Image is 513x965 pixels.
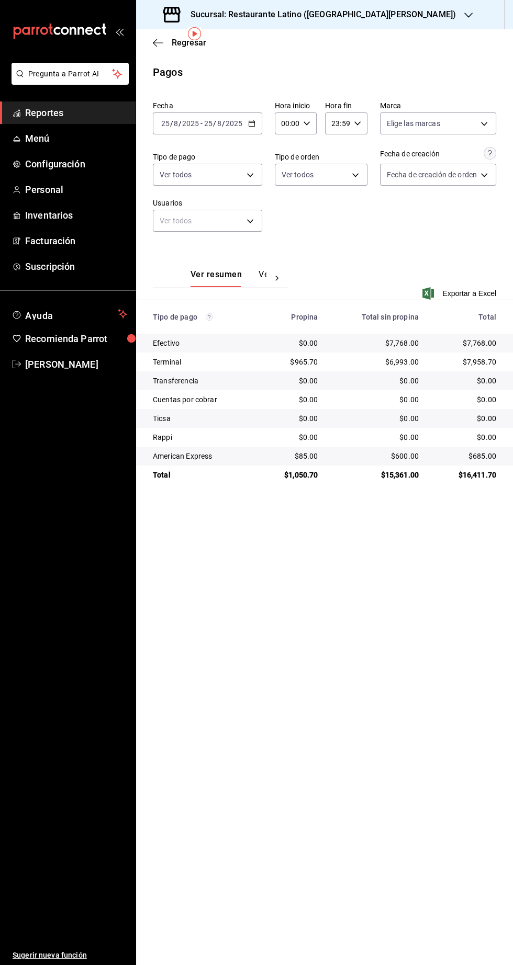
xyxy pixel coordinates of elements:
span: / [179,119,182,128]
label: Marca [380,102,496,109]
div: Rappi [153,432,249,442]
span: Pregunta a Parrot AI [28,69,113,80]
div: Propina [266,313,318,321]
span: Ayuda [25,308,114,320]
svg: Los pagos realizados con Pay y otras terminales son montos brutos. [206,313,213,321]
input: -- [173,119,179,128]
button: Ver resumen [191,269,242,287]
div: Pagos [153,64,183,80]
span: - [200,119,203,128]
span: Reportes [25,106,127,120]
div: $6,993.00 [334,357,419,367]
label: Hora fin [325,102,367,109]
div: $0.00 [266,394,318,405]
span: / [213,119,216,128]
div: $0.00 [266,338,318,348]
div: Tipo de pago [153,313,249,321]
div: Total sin propina [334,313,419,321]
span: Elige las marcas [387,118,440,129]
span: Regresar [172,38,206,48]
div: $685.00 [436,451,496,461]
label: Hora inicio [275,102,317,109]
div: $0.00 [334,394,419,405]
input: ---- [225,119,243,128]
input: ---- [182,119,199,128]
label: Tipo de pago [153,153,262,161]
div: $0.00 [436,376,496,386]
div: $15,361.00 [334,470,419,480]
div: $600.00 [334,451,419,461]
div: $85.00 [266,451,318,461]
div: $0.00 [436,432,496,442]
div: $0.00 [436,394,496,405]
div: $0.00 [334,413,419,424]
img: Tooltip marker [188,27,201,40]
span: Ver todos [282,169,314,180]
div: Ticsa [153,413,249,424]
div: $7,958.70 [436,357,496,367]
div: Total [436,313,496,321]
label: Usuarios [153,199,262,207]
span: [PERSON_NAME] [25,357,127,371]
span: Ver todos [160,169,192,180]
div: Efectivo [153,338,249,348]
div: Ver todos [153,210,262,232]
div: Fecha de creación [380,149,440,160]
span: Inventarios [25,208,127,222]
div: Total [153,470,249,480]
div: $0.00 [334,432,419,442]
label: Fecha [153,102,262,109]
span: / [222,119,225,128]
div: Transferencia [153,376,249,386]
div: $16,411.70 [436,470,496,480]
span: Recomienda Parrot [25,332,127,346]
a: Pregunta a Parrot AI [7,76,129,87]
button: Pregunta a Parrot AI [12,63,129,85]
span: Configuración [25,157,127,171]
div: $0.00 [436,413,496,424]
div: American Express [153,451,249,461]
div: $7,768.00 [436,338,496,348]
input: -- [161,119,170,128]
div: $7,768.00 [334,338,419,348]
span: Fecha de creación de orden [387,169,477,180]
div: $0.00 [266,413,318,424]
button: Ver pagos [259,269,298,287]
div: navigation tabs [191,269,266,287]
input: -- [217,119,222,128]
span: Personal [25,183,127,197]
input: -- [204,119,213,128]
h3: Sucursal: Restaurante Latino ([GEOGRAPHIC_DATA][PERSON_NAME]) [182,8,456,21]
span: Suscripción [25,259,127,274]
div: $0.00 [266,432,318,442]
span: / [170,119,173,128]
button: Regresar [153,38,206,48]
label: Tipo de orden [275,153,367,161]
span: Menú [25,131,127,145]
span: Sugerir nueva función [13,950,127,961]
div: $0.00 [334,376,419,386]
div: Cuentas por cobrar [153,394,249,405]
div: $1,050.70 [266,470,318,480]
button: Exportar a Excel [425,287,496,300]
div: $0.00 [266,376,318,386]
div: Terminal [153,357,249,367]
button: open_drawer_menu [115,27,124,36]
div: $965.70 [266,357,318,367]
span: Facturación [25,234,127,248]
